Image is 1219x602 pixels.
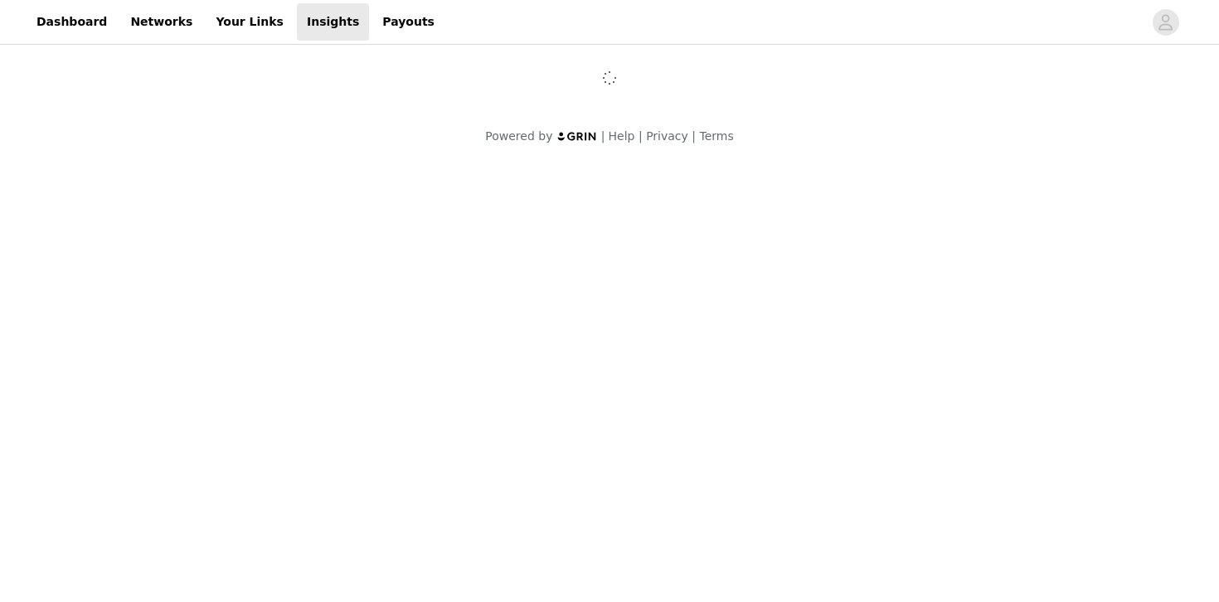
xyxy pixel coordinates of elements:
a: Help [609,129,635,143]
a: Payouts [372,3,444,41]
a: Your Links [206,3,294,41]
img: logo [556,131,598,142]
a: Insights [297,3,369,41]
a: Networks [120,3,202,41]
span: Powered by [485,129,552,143]
a: Dashboard [27,3,117,41]
div: avatar [1158,9,1173,36]
span: | [692,129,696,143]
span: | [601,129,605,143]
a: Terms [699,129,733,143]
span: | [639,129,643,143]
a: Privacy [646,129,688,143]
